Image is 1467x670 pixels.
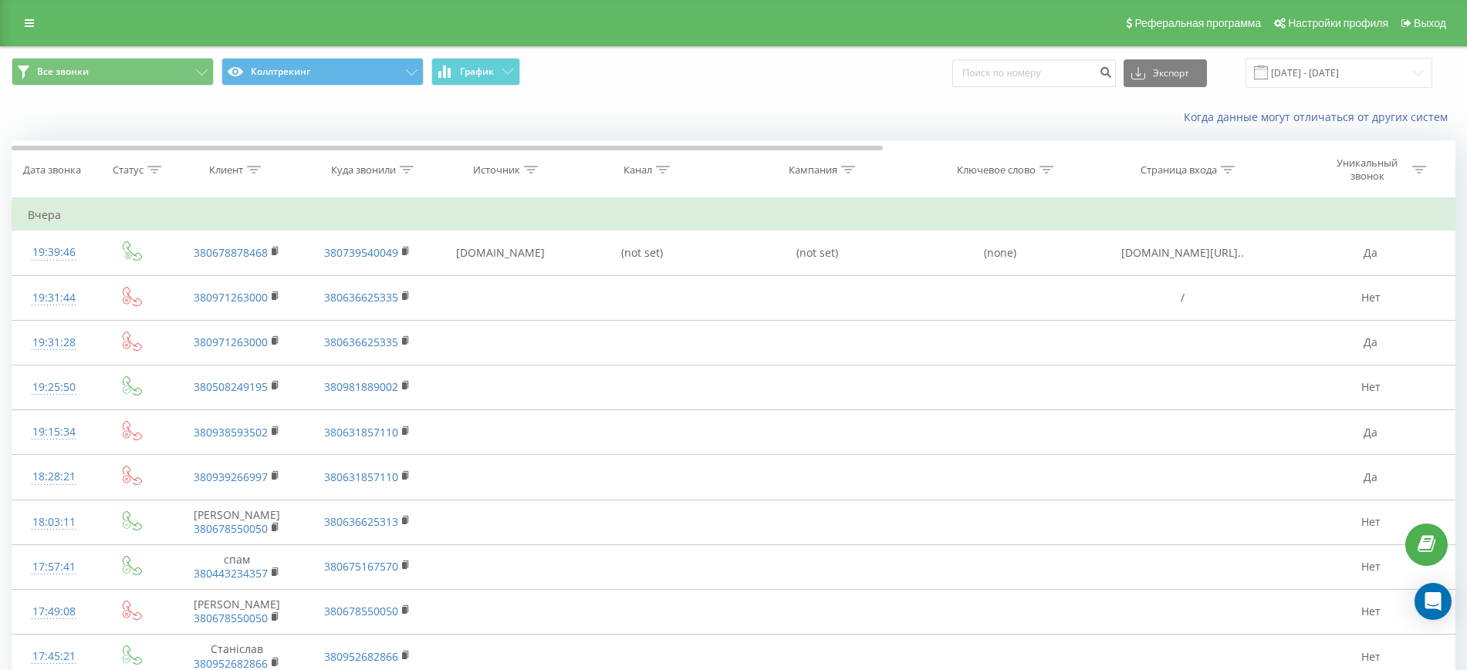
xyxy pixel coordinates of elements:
[28,372,80,402] div: 19:25:50
[194,379,268,394] a: 380508249195
[194,566,268,581] a: 380443234357
[194,245,268,260] a: 380678878468
[324,649,398,664] a: 380952682866
[957,163,1036,177] div: Ключевое слово
[1326,157,1408,183] div: Уникальный звонок
[28,462,80,492] div: 18:28:21
[324,514,398,529] a: 380636625313
[324,604,398,618] a: 380678550050
[324,379,398,394] a: 380981889002
[169,544,305,589] td: спам
[169,500,305,544] td: [PERSON_NAME]
[712,231,921,275] td: (not set)
[194,611,268,625] a: 380678550050
[28,507,80,537] div: 18:03:11
[1287,410,1455,455] td: Да
[1141,163,1217,177] div: Страница входа
[1121,245,1244,260] span: [DOMAIN_NAME][URL]..
[1287,320,1455,365] td: Да
[1287,275,1455,320] td: Нет
[194,290,268,305] a: 380971263000
[28,237,80,268] div: 19:39:46
[324,425,398,439] a: 380631857110
[194,425,268,439] a: 380938593502
[324,470,398,484] a: 380631857110
[194,335,268,349] a: 380971263000
[209,163,243,177] div: Клиент
[1287,231,1455,275] td: Да
[194,470,268,484] a: 380939266997
[1414,17,1446,29] span: Выход
[624,163,652,177] div: Канал
[324,335,398,349] a: 380636625335
[571,231,712,275] td: (not set)
[1134,17,1261,29] span: Реферальная программа
[1287,365,1455,409] td: Нет
[1287,589,1455,634] td: Нет
[331,163,396,177] div: Куда звонили
[431,58,520,86] button: График
[324,290,398,305] a: 380636625335
[789,163,837,177] div: Кампания
[1184,109,1455,124] a: Когда данные могут отличаться от других систем
[473,163,520,177] div: Источник
[28,283,80,313] div: 19:31:44
[1288,17,1388,29] span: Настройки профиля
[1415,583,1452,620] div: Open Intercom Messenger
[37,66,89,78] span: Все звонки
[113,163,144,177] div: Статус
[324,559,398,574] a: 380675167570
[952,59,1116,87] input: Поиск по номеру
[1287,544,1455,589] td: Нет
[221,58,424,86] button: Коллтрекинг
[1124,59,1207,87] button: Экспорт
[28,328,80,358] div: 19:31:28
[28,417,80,447] div: 19:15:34
[28,552,80,582] div: 17:57:41
[1078,275,1287,320] td: /
[169,589,305,634] td: [PERSON_NAME]
[430,231,571,275] td: [DOMAIN_NAME]
[324,245,398,260] a: 380739540049
[1287,500,1455,544] td: Нет
[921,231,1078,275] td: (none)
[12,200,1455,231] td: Вчера
[460,66,494,77] span: График
[1287,455,1455,500] td: Да
[23,163,81,177] div: Дата звонка
[12,58,214,86] button: Все звонки
[194,521,268,536] a: 380678550050
[28,597,80,627] div: 17:49:08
